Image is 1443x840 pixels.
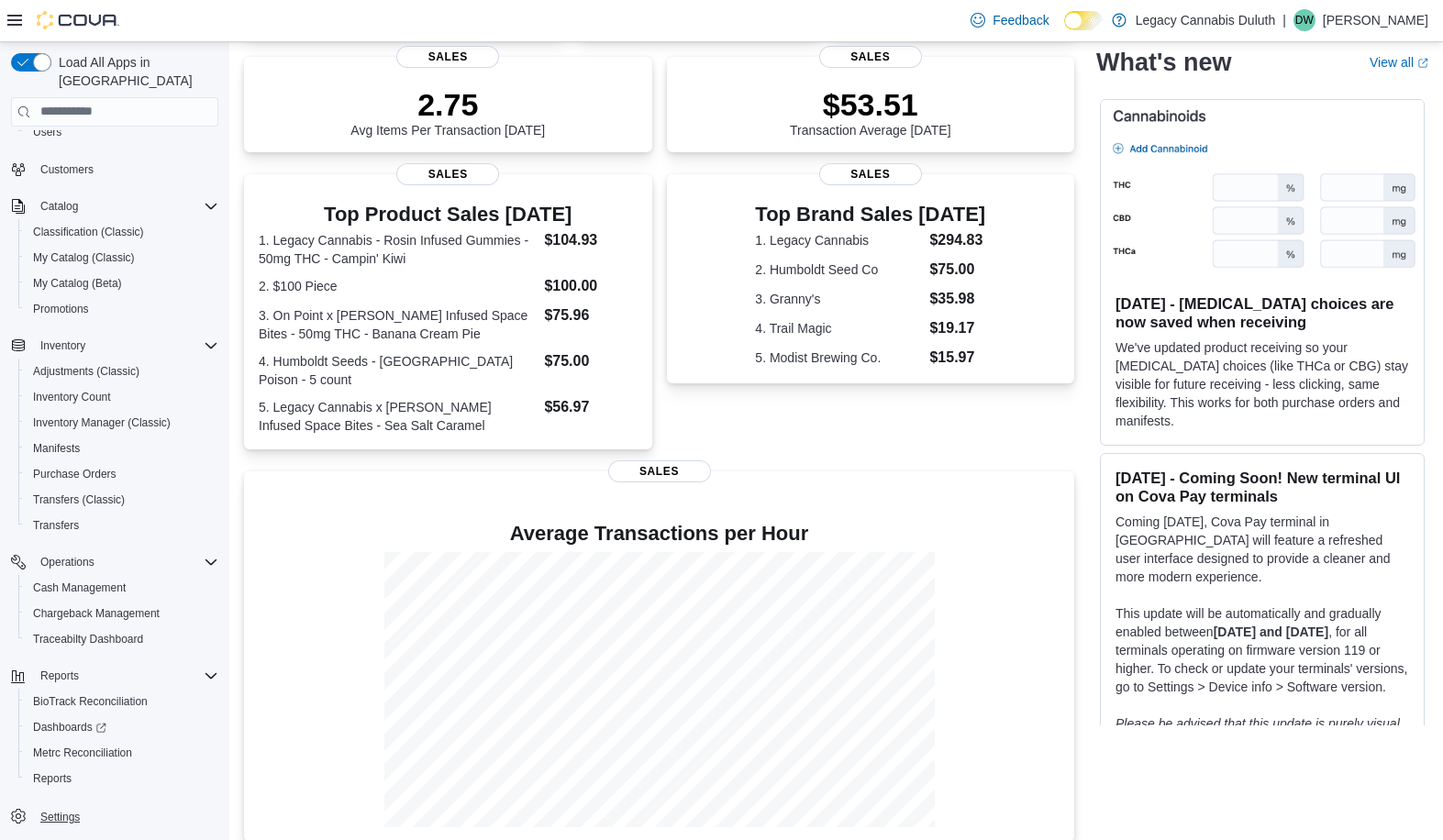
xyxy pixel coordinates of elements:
[18,740,226,766] button: Metrc Reconciliation
[259,277,537,295] dt: 2. $100 Piece
[26,577,133,599] a: Cash Management
[4,156,226,182] button: Customers
[963,2,1056,39] a: Feedback
[1295,9,1314,31] span: DW
[993,11,1049,29] span: Feedback
[396,163,499,185] span: Sales
[259,523,1060,545] h4: Average Transactions per Hour
[33,694,148,709] span: BioTrack Reconciliation
[26,768,79,790] a: Reports
[26,489,218,511] span: Transfers (Classic)
[929,317,985,339] dd: $19.17
[396,46,499,68] span: Sales
[790,86,951,123] p: $53.51
[33,492,125,507] span: Transfers (Classic)
[33,250,135,265] span: My Catalog (Classic)
[26,463,218,485] span: Purchase Orders
[33,606,160,621] span: Chargeback Management
[790,86,951,138] div: Transaction Average [DATE]
[1116,716,1400,749] em: Please be advised that this update is purely visual and does not impact payment functionality.
[350,86,545,123] p: 2.75
[1136,9,1276,31] p: Legacy Cannabis Duluth
[4,193,226,219] button: Catalog
[1116,604,1409,696] p: This update will be automatically and gradually enabled between , for all terminals operating on ...
[819,163,922,185] span: Sales
[1116,338,1409,430] p: We've updated product receiving so your [MEDICAL_DATA] choices (like THCa or CBG) stay visible fo...
[259,204,638,226] h3: Top Product Sales [DATE]
[26,298,96,320] a: Promotions
[755,319,922,337] dt: 4. Trail Magic
[26,360,218,382] span: Adjustments (Classic)
[26,463,124,485] a: Purchase Orders
[26,272,218,294] span: My Catalog (Beta)
[608,460,711,482] span: Sales
[929,347,985,369] dd: $15.97
[26,121,218,143] span: Users
[26,716,114,738] a: Dashboards
[1096,48,1231,77] h2: What's new
[18,575,226,601] button: Cash Management
[33,806,87,828] a: Settings
[33,276,122,291] span: My Catalog (Beta)
[33,580,126,595] span: Cash Management
[18,461,226,487] button: Purchase Orders
[33,159,101,181] a: Customers
[33,551,102,573] button: Operations
[755,204,985,226] h3: Top Brand Sales [DATE]
[33,335,93,357] button: Inventory
[33,441,80,456] span: Manifests
[26,628,150,650] a: Traceabilty Dashboard
[819,46,922,68] span: Sales
[18,601,226,626] button: Chargeback Management
[33,632,143,647] span: Traceabilty Dashboard
[37,11,119,29] img: Cova
[33,158,218,181] span: Customers
[18,271,226,296] button: My Catalog (Beta)
[26,628,218,650] span: Traceabilty Dashboard
[26,691,155,713] a: BioTrack Reconciliation
[26,489,132,511] a: Transfers (Classic)
[18,219,226,245] button: Classification (Classic)
[4,333,226,359] button: Inventory
[33,195,85,217] button: Catalog
[33,302,89,316] span: Promotions
[33,225,144,239] span: Classification (Classic)
[26,514,218,536] span: Transfers
[18,714,226,740] a: Dashboards
[4,549,226,575] button: Operations
[26,602,218,624] span: Chargeback Management
[26,577,218,599] span: Cash Management
[1116,294,1409,331] h3: [DATE] - [MEDICAL_DATA] choices are now saved when receiving
[18,626,226,652] button: Traceabilty Dashboard
[40,162,94,177] span: Customers
[26,360,147,382] a: Adjustments (Classic)
[33,720,106,735] span: Dashboards
[755,231,922,249] dt: 1. Legacy Cannabis
[26,221,151,243] a: Classification (Classic)
[40,338,85,353] span: Inventory
[26,742,139,764] a: Metrc Reconciliation
[33,195,218,217] span: Catalog
[26,386,118,408] a: Inventory Count
[18,766,226,791] button: Reports
[259,306,537,343] dt: 3. On Point x [PERSON_NAME] Infused Space Bites - 50mg THC - Banana Cream Pie
[26,386,218,408] span: Inventory Count
[33,390,111,404] span: Inventory Count
[26,412,178,434] a: Inventory Manager (Classic)
[1293,9,1315,31] div: Dan Wilken
[544,229,637,251] dd: $104.93
[26,298,218,320] span: Promotions
[1064,30,1065,31] span: Dark Mode
[51,53,218,90] span: Load All Apps in [GEOGRAPHIC_DATA]
[18,513,226,538] button: Transfers
[544,275,637,297] dd: $100.00
[544,396,637,418] dd: $56.97
[26,412,218,434] span: Inventory Manager (Classic)
[1370,55,1428,70] a: View allExternal link
[26,768,218,790] span: Reports
[40,555,94,569] span: Operations
[26,742,218,764] span: Metrc Reconciliation
[755,290,922,308] dt: 3. Granny's
[259,352,537,389] dt: 4. Humboldt Seeds - [GEOGRAPHIC_DATA] Poison - 5 count
[18,245,226,271] button: My Catalog (Classic)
